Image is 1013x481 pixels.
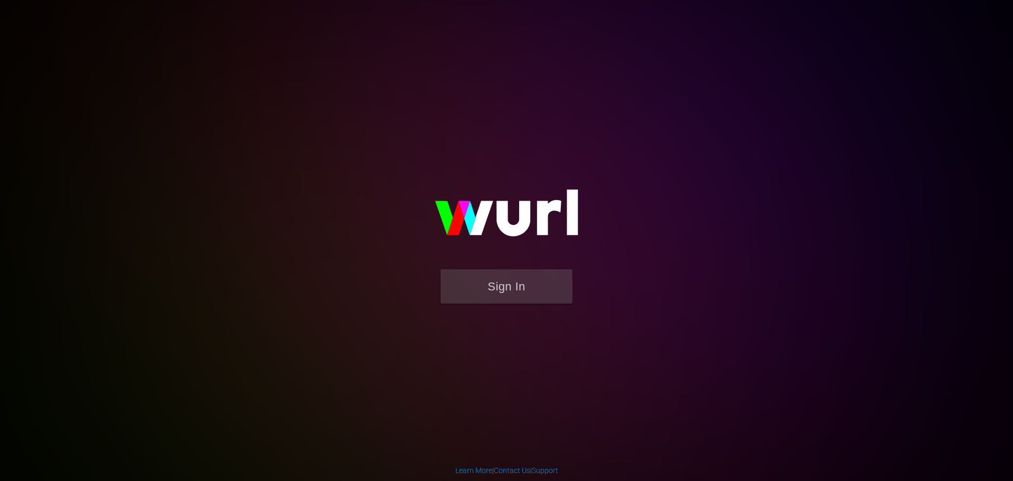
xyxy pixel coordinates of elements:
a: Contact Us [494,466,530,475]
button: Sign In [441,269,572,304]
a: Learn More [455,466,492,475]
img: wurl-logo-on-black-223613ac3d8ba8fe6dc639794a292ebdb59501304c7dfd60c99c58986ef67473.svg [401,167,612,269]
div: | | [455,465,558,476]
a: Support [532,466,558,475]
